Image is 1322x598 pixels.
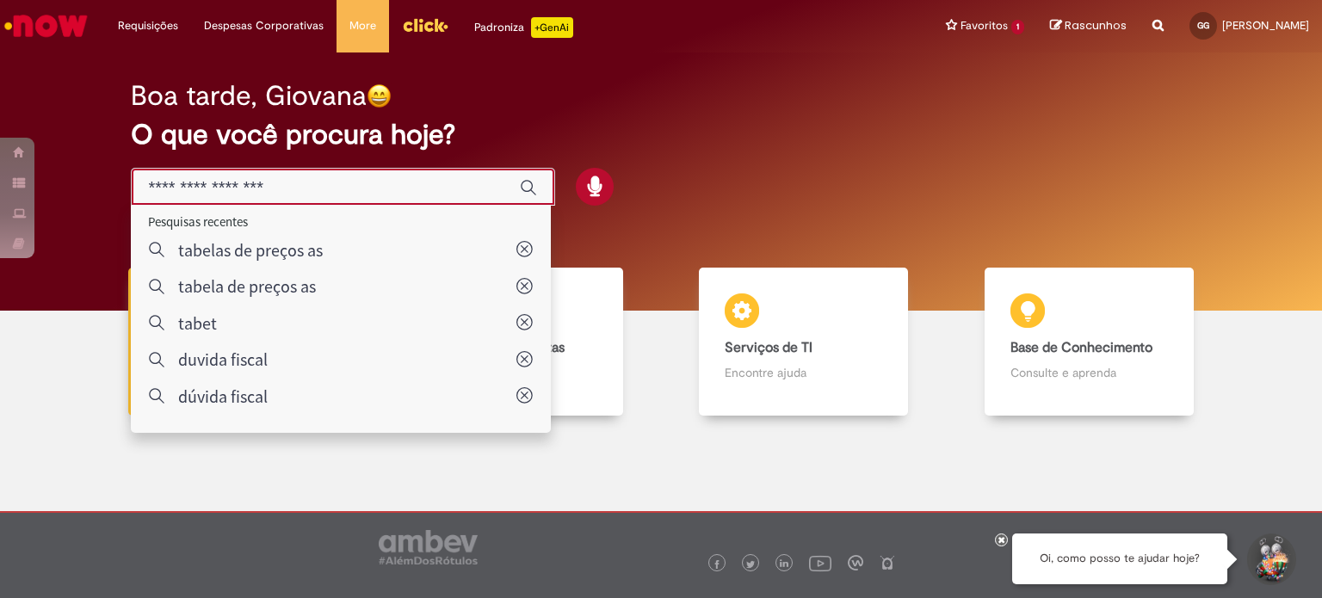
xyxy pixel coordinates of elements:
[880,555,895,570] img: logo_footer_naosei.png
[1222,18,1309,33] span: [PERSON_NAME]
[131,120,1192,150] h2: O que você procura hoje?
[118,17,178,34] span: Requisições
[379,530,478,564] img: logo_footer_ambev_rotulo_gray.png
[725,339,812,356] b: Serviços de TI
[947,268,1232,416] a: Base de Conhecimento Consulte e aprenda
[1197,20,1209,31] span: GG
[713,560,721,569] img: logo_footer_facebook.png
[474,17,573,38] div: Padroniza
[1010,364,1168,381] p: Consulte e aprenda
[746,560,755,569] img: logo_footer_twitter.png
[809,552,831,574] img: logo_footer_youtube.png
[1010,339,1152,356] b: Base de Conhecimento
[848,555,863,570] img: logo_footer_workplace.png
[1011,20,1024,34] span: 1
[661,268,947,416] a: Serviços de TI Encontre ajuda
[961,17,1008,34] span: Favoritos
[780,559,788,570] img: logo_footer_linkedin.png
[90,268,376,416] a: Tirar dúvidas Tirar dúvidas com Lupi Assist e Gen Ai
[367,83,392,108] img: happy-face.png
[1065,17,1127,34] span: Rascunhos
[1012,533,1227,584] div: Oi, como posso te ajudar hoje?
[402,12,448,38] img: click_logo_yellow_360x200.png
[440,339,565,356] b: Catálogo de Ofertas
[531,17,573,38] p: +GenAi
[1050,18,1127,34] a: Rascunhos
[131,81,367,111] h2: Boa tarde, Giovana
[349,17,376,34] span: More
[725,364,882,381] p: Encontre ajuda
[1245,533,1296,585] button: Iniciar Conversa de Suporte
[204,17,324,34] span: Despesas Corporativas
[2,9,90,43] img: ServiceNow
